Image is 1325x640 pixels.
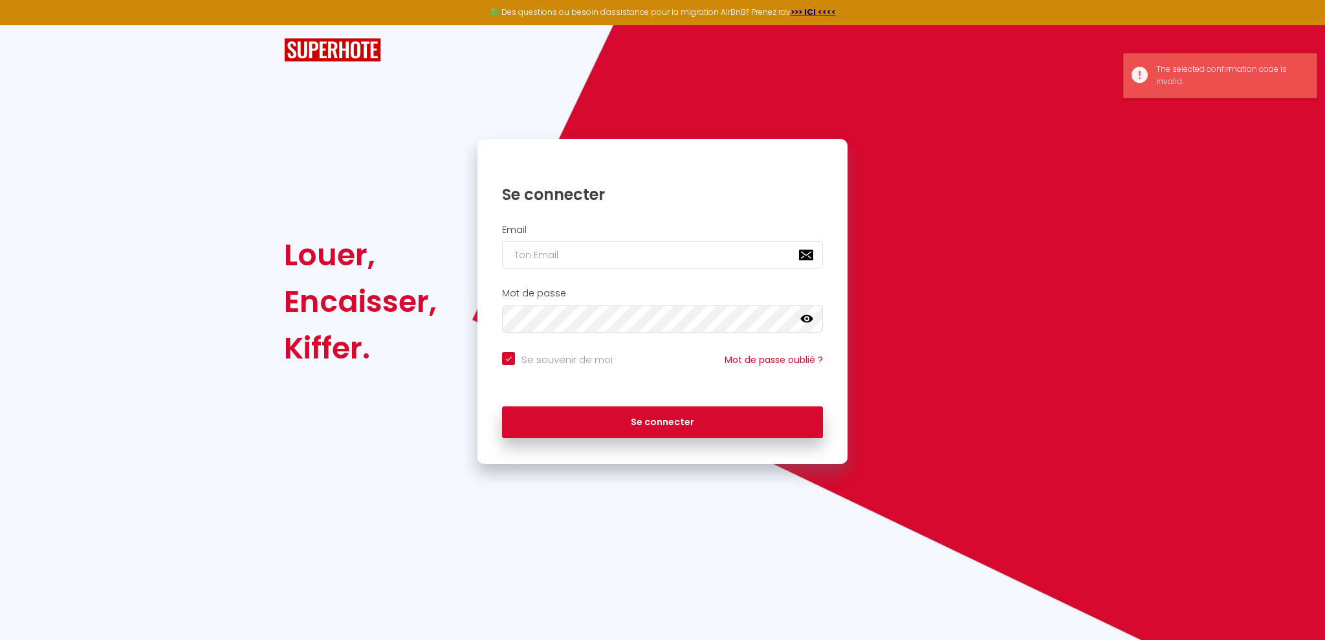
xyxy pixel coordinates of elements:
img: SuperHote logo [284,38,381,62]
div: Louer, [284,232,437,278]
button: Se connecter [502,406,823,439]
a: Mot de passe oublié ? [725,353,823,366]
a: >>> ICI <<<< [791,6,836,17]
h2: Email [502,225,823,236]
div: Kiffer. [284,325,437,371]
div: The selected confirmation code is invalid. [1156,63,1304,88]
h1: Se connecter [502,184,823,204]
div: Encaisser, [284,278,437,325]
h2: Mot de passe [502,288,823,299]
input: Ton Email [502,241,823,269]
